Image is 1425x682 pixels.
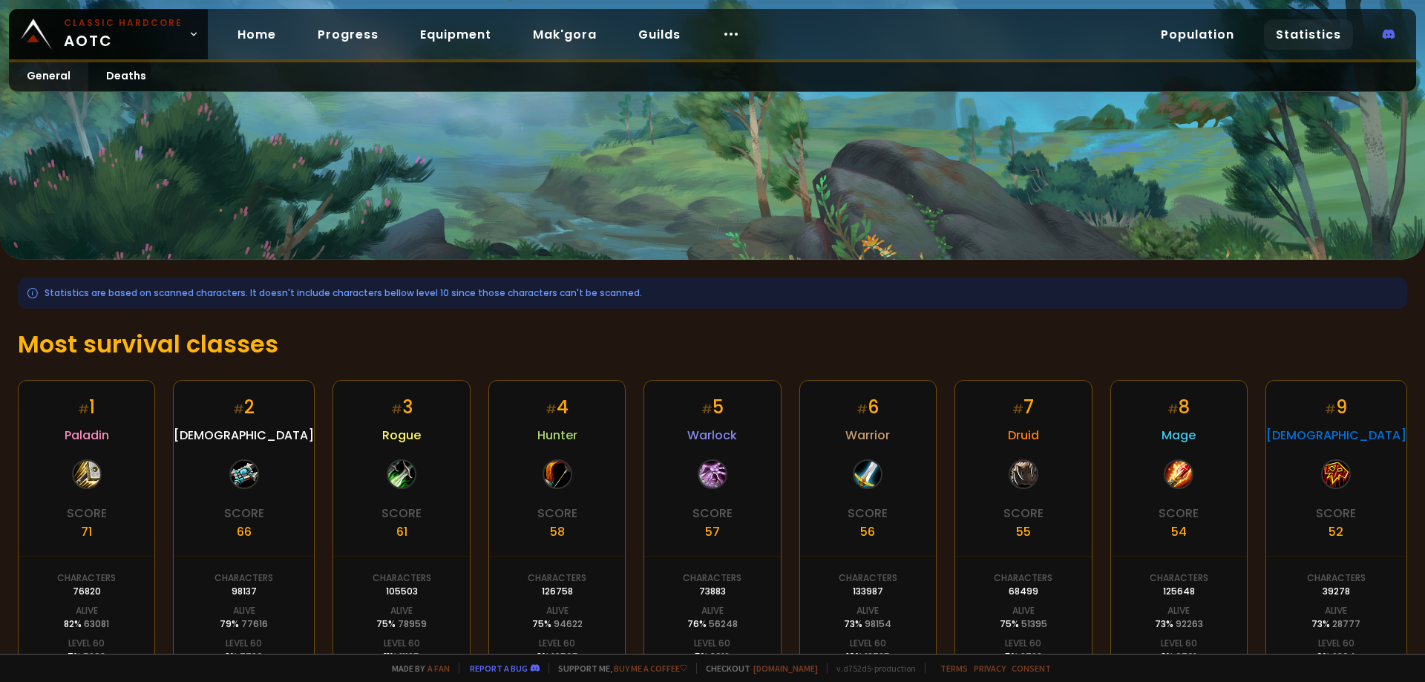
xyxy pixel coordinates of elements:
div: Characters [528,571,586,585]
div: Level 60 [1161,637,1197,650]
div: 73 % [1155,617,1203,631]
div: 75 % [1000,617,1047,631]
a: Progress [306,19,390,50]
div: 71 [81,522,92,541]
a: Consent [1012,663,1051,674]
div: 8 % [537,650,578,663]
div: Level 60 [850,637,886,650]
div: 2 [233,394,255,420]
div: 126758 [542,585,573,598]
span: 9761 [1176,650,1196,663]
div: Level 60 [694,637,730,650]
div: Alive [1167,604,1190,617]
div: 5 % [695,650,730,663]
div: Level 60 [384,637,420,650]
span: 7730 [240,650,263,663]
a: Mak'gora [521,19,609,50]
span: 5293 [83,650,105,663]
a: Deaths [88,62,164,91]
a: Equipment [408,19,503,50]
span: 28777 [1332,617,1360,630]
a: [DOMAIN_NAME] [753,663,818,674]
div: 57 [705,522,720,541]
a: Statistics [1264,19,1353,50]
div: Statistics are based on scanned characters. It doesn't include characters bellow level 10 since t... [18,278,1407,309]
div: 54 [1171,522,1187,541]
a: Report a bug [470,663,528,674]
div: 3 [391,394,413,420]
div: 75 % [376,617,427,631]
div: Characters [373,571,431,585]
div: Alive [76,604,98,617]
small: # [546,401,557,418]
span: 98154 [865,617,891,630]
div: 7 % [68,650,105,663]
div: 5 % [1005,650,1042,663]
div: Characters [57,571,116,585]
div: Score [1159,504,1199,522]
small: # [1012,401,1023,418]
div: Score [692,504,733,522]
span: [DEMOGRAPHIC_DATA] [1266,426,1406,445]
a: Guilds [626,19,692,50]
div: Score [381,504,422,522]
span: 3728 [1021,650,1042,663]
div: 76820 [73,585,101,598]
div: 7 [1012,394,1034,420]
div: 1 [78,394,95,420]
div: 4 [546,394,569,420]
span: Support me, [548,663,687,674]
div: 66 [237,522,252,541]
div: 8 % [225,650,263,663]
a: Population [1149,19,1246,50]
span: 63081 [84,617,109,630]
div: 6 [856,394,879,420]
small: # [233,401,244,418]
a: Classic HardcoreAOTC [9,9,208,59]
span: 94622 [554,617,583,630]
div: 6 % [1317,650,1355,663]
div: 133987 [853,585,883,598]
a: Buy me a coffee [614,663,687,674]
div: Level 60 [68,637,105,650]
span: 11185 [399,650,419,663]
div: Alive [1012,604,1035,617]
div: 39278 [1323,585,1350,598]
div: 98137 [232,585,257,598]
div: Score [67,504,107,522]
div: Score [1316,504,1356,522]
div: 55 [1016,522,1031,541]
div: 125648 [1163,585,1195,598]
div: 82 % [64,617,109,631]
div: 10 % [846,650,890,663]
div: 5 [701,394,724,420]
span: Checkout [696,663,818,674]
div: Level 60 [1005,637,1041,650]
div: Level 60 [1318,637,1354,650]
small: # [1167,401,1179,418]
a: Terms [940,663,968,674]
span: 77616 [241,617,268,630]
span: v. d752d5 - production [827,663,916,674]
div: 52 [1329,522,1343,541]
small: Classic Hardcore [64,16,183,30]
span: 56248 [709,617,738,630]
div: 58 [550,522,565,541]
small: # [78,401,89,418]
span: Paladin [65,426,109,445]
div: Characters [683,571,741,585]
div: Alive [1325,604,1347,617]
span: 2304 [1332,650,1355,663]
div: 73 % [844,617,891,631]
a: Home [226,19,288,50]
div: Alive [390,604,413,617]
span: Mage [1162,426,1196,445]
span: 3612 [710,650,730,663]
div: Score [848,504,888,522]
div: 105503 [386,585,418,598]
div: 61 [396,522,407,541]
div: Score [537,504,577,522]
span: Rogue [382,426,421,445]
div: Characters [1150,571,1208,585]
div: 9 [1325,394,1347,420]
